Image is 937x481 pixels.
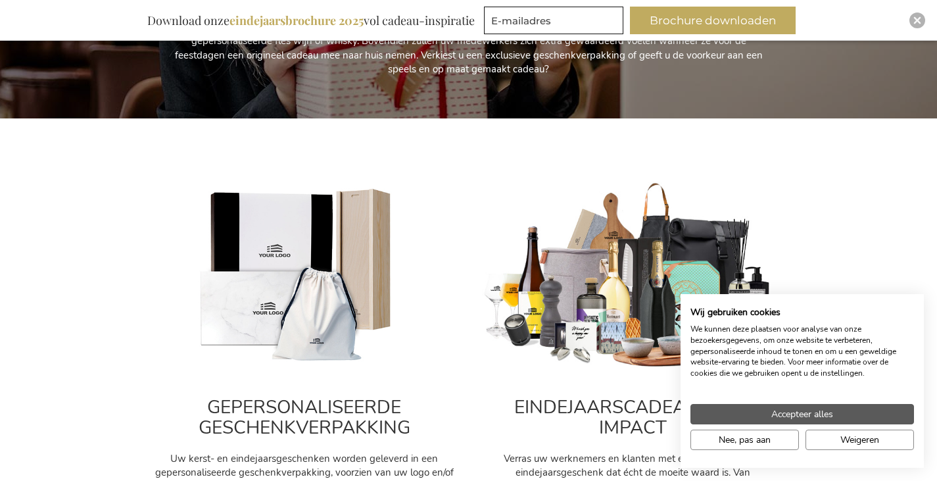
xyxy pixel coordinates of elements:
[484,7,627,38] form: marketing offers and promotions
[484,7,623,34] input: E-mailadres
[805,430,914,450] button: Alle cookies weigeren
[173,20,765,77] p: De winterperiode nodigt uit tot het delen van geschenken en het uiten van waardering voor elkaar....
[482,182,784,370] img: cadeau_personeel_medewerkers-kerst_1
[141,7,481,34] div: Download onze vol cadeau-inspiratie
[482,397,784,438] h2: EINDEJAARSCADEAUS MÉT IMPACT
[153,397,456,438] h2: GEPERSONALISEERDE GESCHENKVERPAKKING
[771,407,833,421] span: Accepteer alles
[840,433,879,447] span: Weigeren
[229,13,364,28] b: eindejaarsbrochure 2025
[719,433,771,447] span: Nee, pas aan
[153,182,456,370] img: Personalised_gifts
[913,16,921,24] img: Close
[690,324,914,379] p: We kunnen deze plaatsen voor analyse van onze bezoekersgegevens, om onze website te verbeteren, g...
[630,7,796,34] button: Brochure downloaden
[690,307,914,318] h2: Wij gebruiken cookies
[909,13,925,28] div: Close
[690,404,914,424] button: Accepteer alle cookies
[690,430,799,450] button: Pas cookie voorkeuren aan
